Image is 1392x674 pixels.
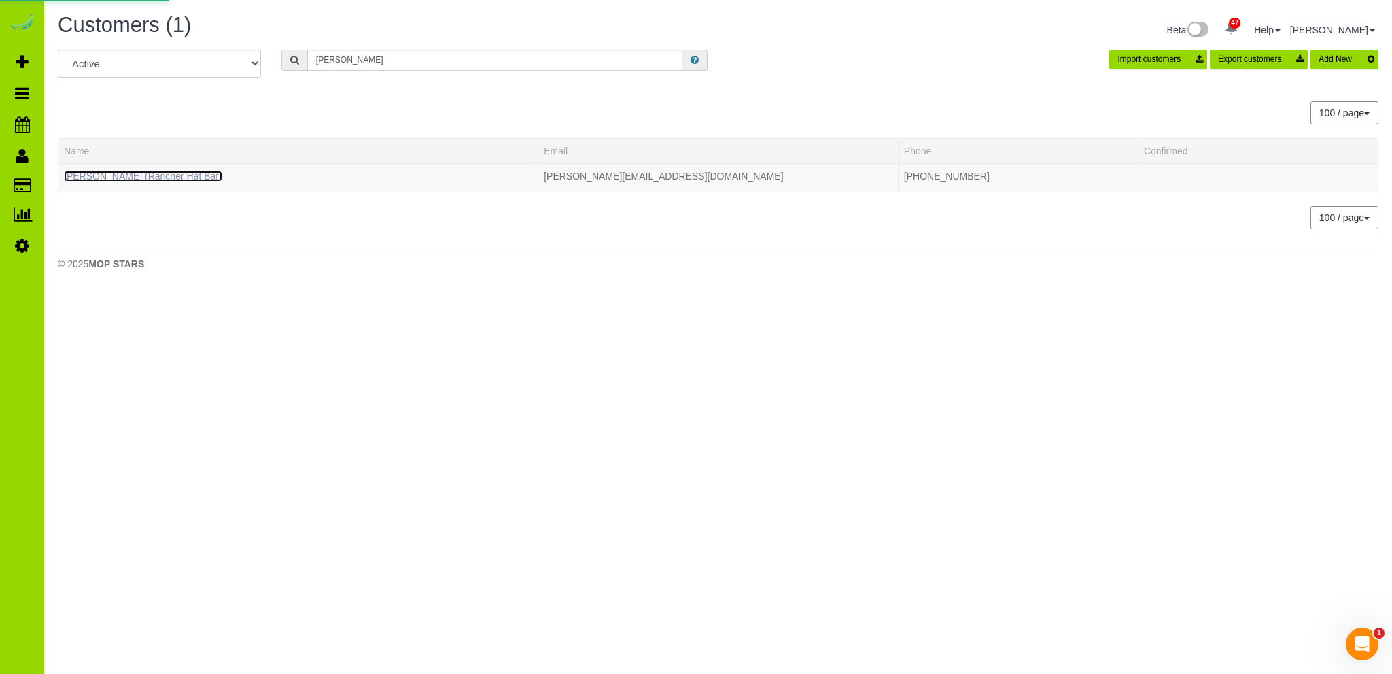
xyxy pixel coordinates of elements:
div: © 2025 [58,257,1378,271]
a: 47 [1218,14,1245,44]
div: Tags [64,183,532,186]
a: [PERSON_NAME] (Rancher Hat Bar) [64,171,222,182]
th: Name [58,138,538,163]
td: Name [58,163,538,192]
span: 1 [1374,628,1385,639]
th: Confirmed [1138,138,1378,163]
span: 47 [1229,18,1240,29]
span: Customers (1) [58,13,191,37]
button: Export customers [1210,50,1308,69]
img: New interface [1186,22,1208,39]
strong: MOP STARS [88,258,144,269]
nav: Pagination navigation [1311,101,1378,124]
a: Beta [1167,24,1209,35]
iframe: Intercom live chat [1346,628,1378,660]
button: 100 / page [1310,101,1378,124]
img: Automaid Logo [8,14,35,33]
td: Email [538,163,899,192]
nav: Pagination navigation [1311,206,1378,229]
button: Import customers [1109,50,1207,69]
a: [PERSON_NAME] [1290,24,1375,35]
button: Add New [1310,50,1378,69]
button: 100 / page [1310,206,1378,229]
td: Confirmed [1138,163,1378,192]
td: Phone [898,163,1138,192]
th: Phone [898,138,1138,163]
input: Search customers ... [307,50,683,71]
th: Email [538,138,899,163]
a: Help [1254,24,1281,35]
